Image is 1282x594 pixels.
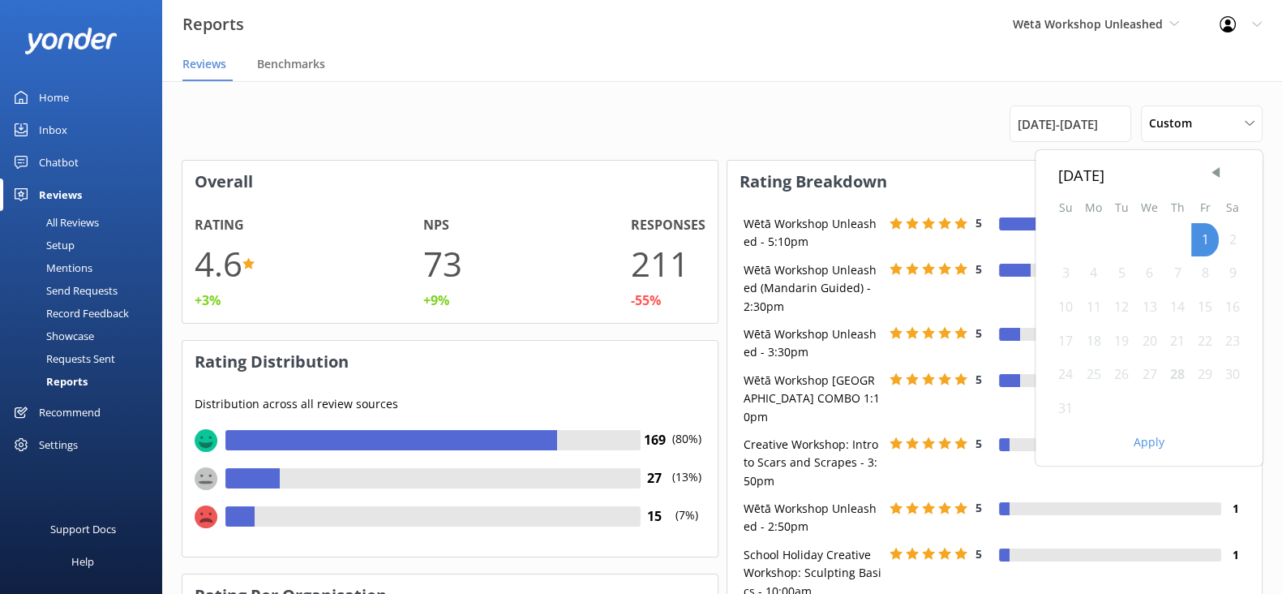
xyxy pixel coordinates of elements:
div: [DATE] [1058,163,1240,187]
div: Mon Aug 04 2025 [1079,256,1108,291]
div: Sat Aug 23 2025 [1219,325,1246,359]
div: Fri Aug 01 2025 [1191,223,1219,257]
div: Help [71,545,94,578]
div: Sun Aug 24 2025 [1052,358,1079,392]
p: (80%) [669,430,705,468]
div: Record Feedback [10,302,129,325]
div: Wētā Workshop Unleashed (Mandarin Guided) - 2:30pm [740,261,885,316]
div: +9% [423,291,449,312]
h3: Rating Breakdown [727,161,1263,203]
div: Wed Aug 13 2025 [1135,291,1164,325]
span: 5 [975,215,982,230]
div: All Reviews [10,211,99,234]
h4: NPS [423,215,449,236]
abbr: Thursday [1171,200,1185,215]
h4: Responses [631,215,705,236]
div: Sat Aug 16 2025 [1219,291,1246,325]
div: Support Docs [50,513,116,545]
div: Creative Workshop: Intro to Scars and Scrapes - 3:50pm [740,436,885,490]
abbr: Wednesday [1141,200,1158,215]
div: Tue Aug 19 2025 [1108,325,1135,359]
div: Wētā Workshop Unleashed - 2:50pm [740,500,885,536]
span: Benchmarks [257,56,325,72]
div: Sun Aug 03 2025 [1052,256,1079,291]
div: Inbox [39,114,67,146]
div: Fri Aug 29 2025 [1191,358,1219,392]
abbr: Friday [1200,200,1211,215]
a: Requests Sent [10,347,162,370]
h3: Rating Distribution [182,341,718,383]
h4: 15 [641,506,669,527]
abbr: Sunday [1059,200,1073,215]
img: yonder-white-logo.png [24,28,118,54]
div: Mon Aug 11 2025 [1079,291,1108,325]
div: Sun Aug 17 2025 [1052,325,1079,359]
span: Previous Month [1207,165,1224,181]
div: Sat Aug 02 2025 [1219,223,1246,257]
div: Wētā Workshop Unleashed - 3:30pm [740,325,885,362]
a: Record Feedback [10,302,162,325]
span: 5 [975,546,982,562]
div: Tue Aug 05 2025 [1108,256,1135,291]
a: Setup [10,234,162,256]
div: Thu Aug 21 2025 [1164,325,1191,359]
a: Mentions [10,256,162,279]
p: (7%) [669,506,705,544]
div: Chatbot [39,146,79,179]
p: Distribution across all review sources [195,395,705,413]
a: All Reviews [10,211,162,234]
span: [DATE] - [DATE] [1018,114,1098,134]
div: Wed Aug 06 2025 [1135,256,1164,291]
div: Mon Aug 18 2025 [1079,325,1108,359]
span: 5 [975,500,982,515]
div: -55% [631,291,661,312]
h1: 4.6 [195,236,242,291]
div: Sun Aug 10 2025 [1052,291,1079,325]
span: 5 [975,372,982,387]
div: Mon Aug 25 2025 [1079,358,1108,392]
a: Showcase [10,325,162,347]
abbr: Monday [1085,200,1102,215]
abbr: Tuesday [1115,200,1129,215]
h3: Overall [182,161,718,203]
div: Wētā Workshop [GEOGRAPHIC_DATA] COMBO 1:10pm [740,372,885,426]
div: Reports [10,370,88,393]
span: 5 [975,325,982,341]
div: +3% [195,291,221,312]
div: Sat Aug 09 2025 [1219,256,1246,291]
span: 5 [975,436,982,451]
div: Thu Aug 07 2025 [1164,256,1191,291]
h4: 1 [1221,546,1250,564]
div: Settings [39,428,78,461]
div: Tue Aug 12 2025 [1108,291,1135,325]
span: Custom [1149,114,1202,132]
a: Reports [10,370,162,393]
div: Send Requests [10,279,118,302]
a: Send Requests [10,279,162,302]
div: Setup [10,234,75,256]
h1: 211 [631,236,689,291]
div: Sun Aug 31 2025 [1052,392,1079,426]
h1: 73 [423,236,462,291]
span: Reviews [182,56,226,72]
div: Fri Aug 22 2025 [1191,325,1219,359]
div: Home [39,81,69,114]
h4: 1 [1221,500,1250,518]
span: Wētā Workshop Unleashed [1013,16,1163,32]
span: 5 [975,261,982,277]
div: Wētā Workshop Unleashed - 5:10pm [740,215,885,252]
h3: Reports [182,11,244,37]
div: Wed Aug 20 2025 [1135,325,1164,359]
h4: 169 [641,430,669,451]
h4: Rating [195,215,244,236]
div: Thu Aug 14 2025 [1164,291,1191,325]
div: Thu Aug 28 2025 [1164,358,1191,392]
div: Mentions [10,256,92,279]
div: Recommend [39,396,101,428]
div: Sat Aug 30 2025 [1219,358,1246,392]
button: Apply [1134,437,1164,448]
div: Wed Aug 27 2025 [1135,358,1164,392]
div: Tue Aug 26 2025 [1108,358,1135,392]
div: Fri Aug 15 2025 [1191,291,1219,325]
div: Reviews [39,179,82,211]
